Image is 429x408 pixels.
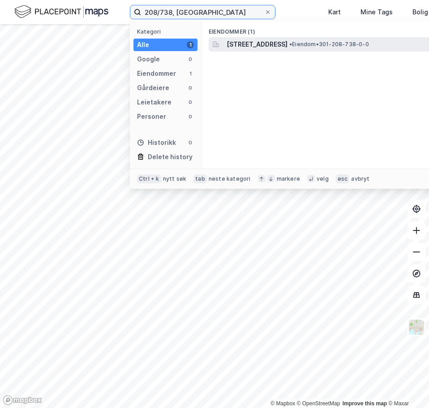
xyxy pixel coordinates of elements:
div: Bolig [412,7,428,17]
div: 0 [187,113,194,120]
div: Eiendommer [137,68,176,79]
a: OpenStreetMap [297,400,340,407]
div: Leietakere [137,97,172,108]
div: 0 [187,56,194,63]
div: 0 [187,99,194,106]
div: Kategori [137,28,197,35]
span: [STREET_ADDRESS] [227,39,287,50]
input: Søk på adresse, matrikkel, gårdeiere, leietakere eller personer [141,5,264,19]
div: esc [336,174,350,183]
div: 0 [187,139,194,146]
div: 1 [187,70,194,77]
div: velg [317,175,329,182]
a: Mapbox homepage [3,395,42,405]
span: Eiendom • 301-208-738-0-0 [289,41,369,48]
div: Ctrl + k [137,174,161,183]
div: 1 [187,41,194,48]
div: tab [193,174,207,183]
a: Mapbox [270,400,295,407]
div: Gårdeiere [137,82,169,93]
div: markere [277,175,300,182]
div: Mine Tags [360,7,393,17]
a: Improve this map [343,400,387,407]
div: Personer [137,111,166,122]
div: avbryt [351,175,369,182]
div: Kart [328,7,341,17]
div: Historikk [137,137,176,148]
div: Delete history [148,152,193,162]
div: Alle [137,39,149,50]
div: nytt søk [163,175,187,182]
img: logo.f888ab2527a4732fd821a326f86c7f29.svg [14,4,108,20]
div: 0 [187,84,194,91]
div: neste kategori [209,175,251,182]
iframe: Chat Widget [384,365,429,408]
div: Kontrollprogram for chat [384,365,429,408]
img: Z [408,319,425,336]
span: • [289,41,292,48]
div: Google [137,54,160,65]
